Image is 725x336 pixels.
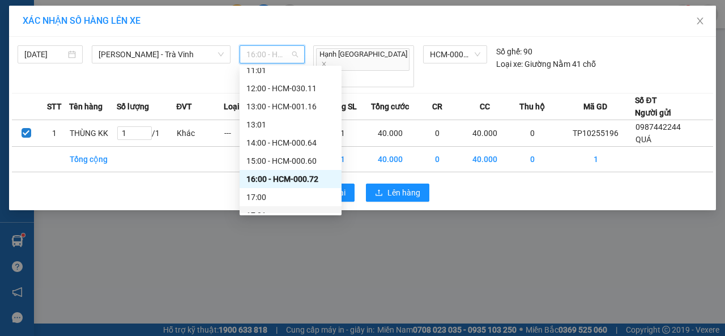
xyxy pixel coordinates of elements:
[556,120,635,146] td: TP10255196
[432,100,442,113] span: CR
[40,120,69,146] td: 1
[246,137,335,149] div: 14:00 - HCM-000.64
[246,118,335,131] div: 13:01
[246,64,335,76] div: 11:01
[176,100,192,113] span: ĐVT
[224,120,271,146] td: ---
[371,100,409,113] span: Tổng cước
[635,94,671,119] div: Số ĐT Người gửi
[684,6,716,37] button: Close
[583,100,607,113] span: Mã GD
[217,51,224,58] span: down
[387,186,420,199] span: Lên hàng
[224,100,259,113] span: Loại hàng
[480,100,490,113] span: CC
[636,135,651,144] span: QUÁ
[366,184,429,202] button: uploadLên hàng
[461,120,509,146] td: 40.000
[176,120,224,146] td: Khác
[366,120,414,146] td: 40.000
[696,16,705,25] span: close
[246,46,298,63] span: 16:00 - HCM-000.72
[99,46,224,63] span: Hồ Chí Minh - Trà Vinh
[328,100,357,113] span: Tổng SL
[496,58,596,70] div: Giường Nằm 41 chỗ
[366,146,414,172] td: 40.000
[117,100,149,113] span: Số lượng
[23,15,140,26] span: XÁC NHẬN SỐ HÀNG LÊN XE
[246,191,335,203] div: 17:00
[414,146,462,172] td: 0
[509,146,556,172] td: 0
[496,45,522,58] span: Số ghế:
[24,48,66,61] input: 12/10/2025
[375,189,383,198] span: upload
[414,120,462,146] td: 0
[246,82,335,95] div: 12:00 - HCM-030.11
[461,146,509,172] td: 40.000
[69,100,103,113] span: Tên hàng
[316,48,410,71] span: Hạnh [GEOGRAPHIC_DATA]
[69,120,117,146] td: THÙNG KK
[117,120,177,146] td: / 1
[246,173,335,185] div: 16:00 - HCM-000.72
[246,155,335,167] div: 15:00 - HCM-000.60
[556,146,635,172] td: 1
[509,120,556,146] td: 0
[69,146,117,172] td: Tổng cộng
[321,61,327,67] span: close
[246,100,335,113] div: 13:00 - HCM-001.16
[319,120,366,146] td: 1
[496,45,532,58] div: 90
[430,46,480,63] span: HCM-000.72
[47,100,62,113] span: STT
[496,58,523,70] span: Loại xe:
[246,209,335,222] div: 17:01
[519,100,545,113] span: Thu hộ
[319,146,366,172] td: 1
[636,122,681,131] span: 0987442244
